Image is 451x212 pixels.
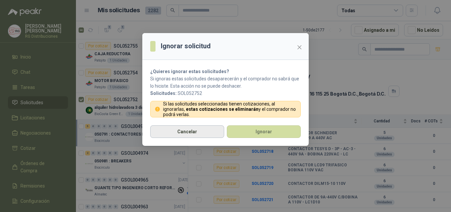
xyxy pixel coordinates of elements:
span: close [297,45,302,50]
button: Cancelar [150,125,224,138]
h3: Ignorar solicitud [161,41,211,51]
button: Close [294,42,305,53]
p: Si ignoras estas solicitudes desaparecerán y el comprador no sabrá que lo hiciste. Esta acción no... [150,75,301,90]
p: Si las solicitudes seleccionadas tienen cotizaciones, al ignorarlas, y el comprador no podrá verlas. [163,101,297,117]
p: SOL052752 [150,90,301,97]
b: Solicitudes: [150,91,177,96]
strong: ¿Quieres ignorar estas solicitudes? [150,69,229,74]
strong: estas cotizaciones se eliminarán [186,106,259,112]
button: Ignorar [227,125,301,138]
